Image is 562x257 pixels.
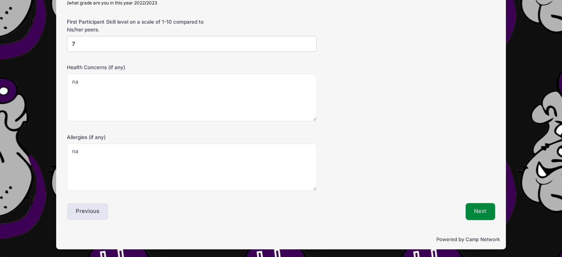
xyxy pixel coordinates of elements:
[67,18,210,33] label: First Participant Skill level on a scale of 1-10 compared to his/her peers.
[67,133,210,141] label: Allergies (if any)
[67,203,108,220] button: Previous
[62,236,500,243] p: Powered by Camp Network
[466,203,495,220] button: Next
[67,64,210,71] label: Health Concerns (if any)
